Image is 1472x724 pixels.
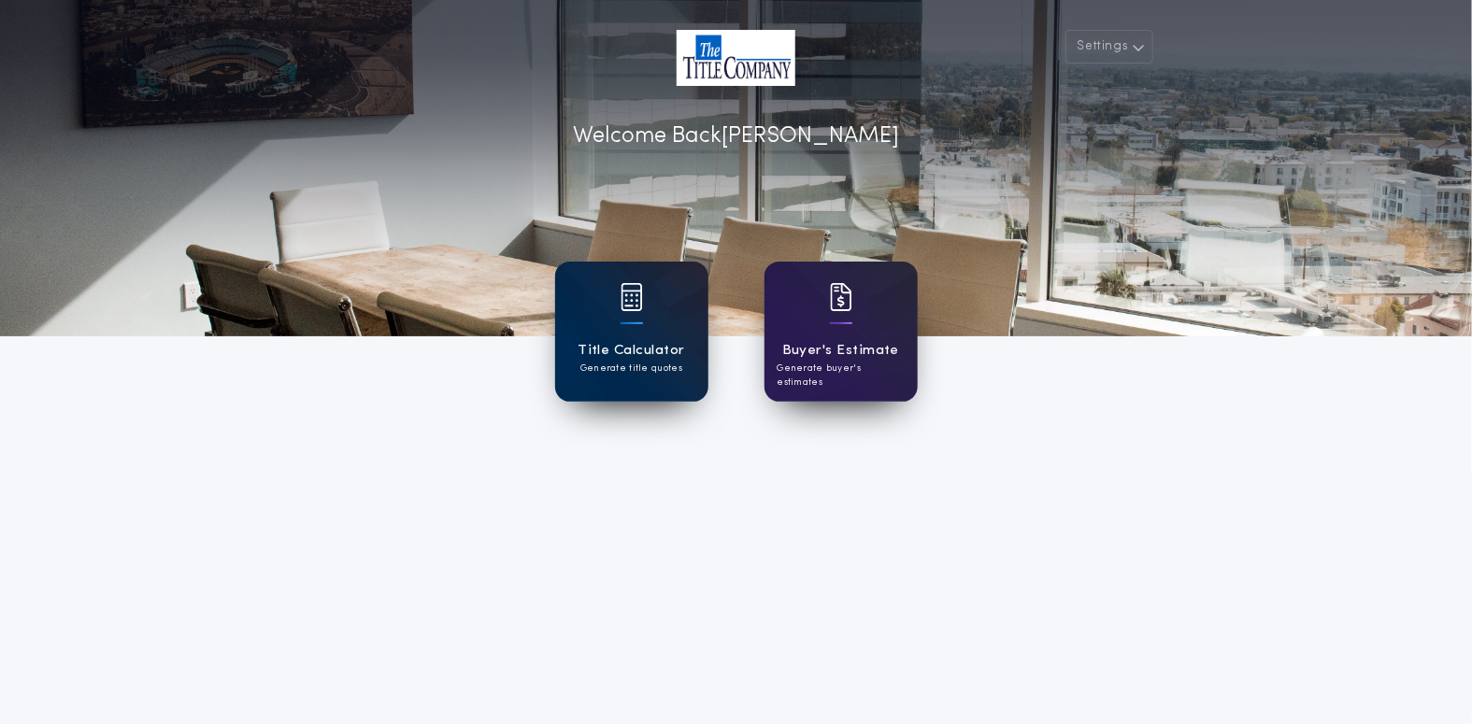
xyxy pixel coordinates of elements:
img: account-logo [677,30,795,86]
p: Welcome Back [PERSON_NAME] [573,120,899,153]
p: Generate buyer's estimates [778,362,905,390]
p: Generate title quotes [580,362,682,376]
h1: Buyer's Estimate [782,340,899,362]
a: card iconTitle CalculatorGenerate title quotes [555,262,708,402]
a: card iconBuyer's EstimateGenerate buyer's estimates [765,262,918,402]
img: card icon [830,283,852,311]
h1: Title Calculator [578,340,684,362]
button: Settings [1065,30,1153,64]
img: card icon [621,283,643,311]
